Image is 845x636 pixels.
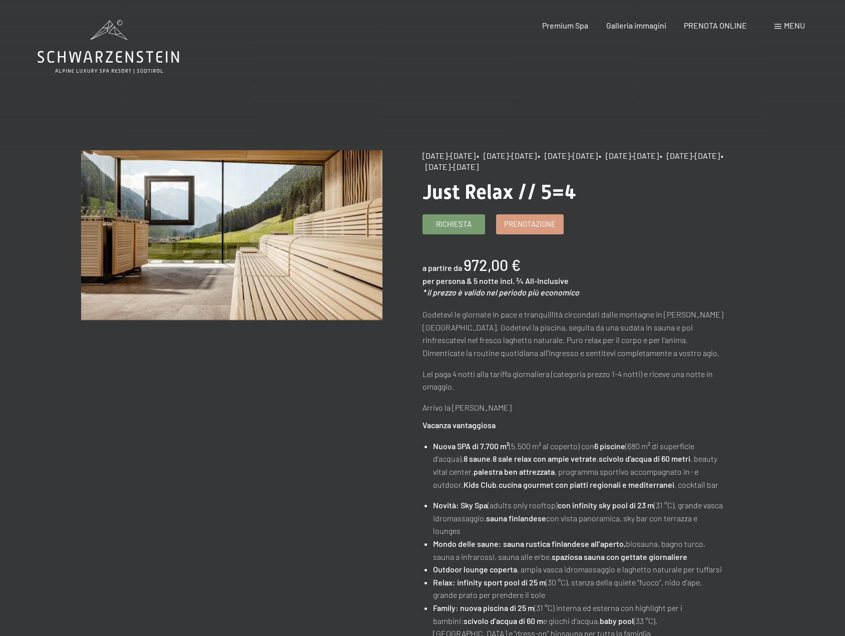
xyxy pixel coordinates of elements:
b: 972,00 € [464,256,521,274]
strong: 6 piscine [594,441,625,451]
li: (30 °C), stanza della quiete “fuoco”, nido d'ape, grande prato per prendere il sole [433,576,724,601]
span: • [DATE]-[DATE] [477,151,537,160]
li: (adults only rooftop) (31 °C), grande vasca idromassaggio, con vista panoramica, sky bar con terr... [433,499,724,537]
p: Lei paga 4 notti alla tariffa giornaliera (categoria prezzo 1-4 notti) e riceve una notte in omag... [422,368,724,393]
strong: spaziosa sauna con gettate giornaliere [552,552,687,561]
p: Godetevi le giornate in pace e tranquillità circondati dalle montagne in [PERSON_NAME][GEOGRAPHIC... [422,308,724,359]
a: Prenotazione [497,215,563,234]
span: Menu [784,21,805,30]
p: Arrivo la [PERSON_NAME] [422,401,724,414]
a: Galleria immagini [606,21,666,30]
span: 5 notte [474,276,499,285]
li: biosauna, bagno turco, sauna a infrarossi, sauna alle erbe, [433,537,724,563]
strong: scivolo d'acqua di 60 metri [599,454,690,463]
a: PRENOTA ONLINE [684,21,747,30]
span: incl. ¾ All-Inclusive [500,276,569,285]
strong: scivolo d’acqua di 60 m [464,616,543,625]
em: * il prezzo è valido nel periodo più economico [422,287,579,297]
span: Richiesta [436,219,472,229]
span: • [DATE]-[DATE] [538,151,598,160]
span: a partire da [422,263,462,272]
span: • [DATE]-[DATE] [599,151,659,160]
strong: Family: nuova piscina di 25 m [433,603,534,612]
span: • [DATE]-[DATE] [660,151,720,160]
strong: Vacanza vantaggiosa [422,420,496,430]
a: Richiesta [423,215,485,234]
strong: Mondo delle saune: sauna rustica finlandese all’aperto, [433,539,626,548]
strong: con infinity sky pool di 23 m [558,500,654,510]
span: Prenotazione [504,219,556,229]
strong: coperta [490,564,517,574]
li: (5.500 m² al coperto) con (680 m² di superficie d'acqua), , , , beauty vital center, , programma ... [433,440,724,491]
strong: Outdoor lounge [433,564,488,574]
strong: 8 saune [464,454,491,463]
strong: baby pool [600,616,634,625]
strong: Relax: infinity sport pool di 25 m [433,577,546,587]
li: , ampia vasca idromassaggio e laghetto naturale per tuffarsi [433,563,724,576]
img: Just Relax // 5=4 [81,150,383,320]
span: per persona & [422,276,472,285]
strong: Nuova SPA di 7.700 m² [433,441,509,451]
strong: Kids Club [464,480,497,489]
strong: cucina gourmet con piatti regionali e mediterranei [499,480,674,489]
strong: sauna finlandese [486,513,546,523]
span: [DATE]-[DATE] [422,151,476,160]
strong: Novità: Sky Spa [433,500,488,510]
strong: palestra ben attrezzata [474,467,555,476]
span: Just Relax // 5=4 [422,180,576,204]
strong: 8 sale relax con ampie vetrate [493,454,597,463]
a: Premium Spa [542,21,588,30]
